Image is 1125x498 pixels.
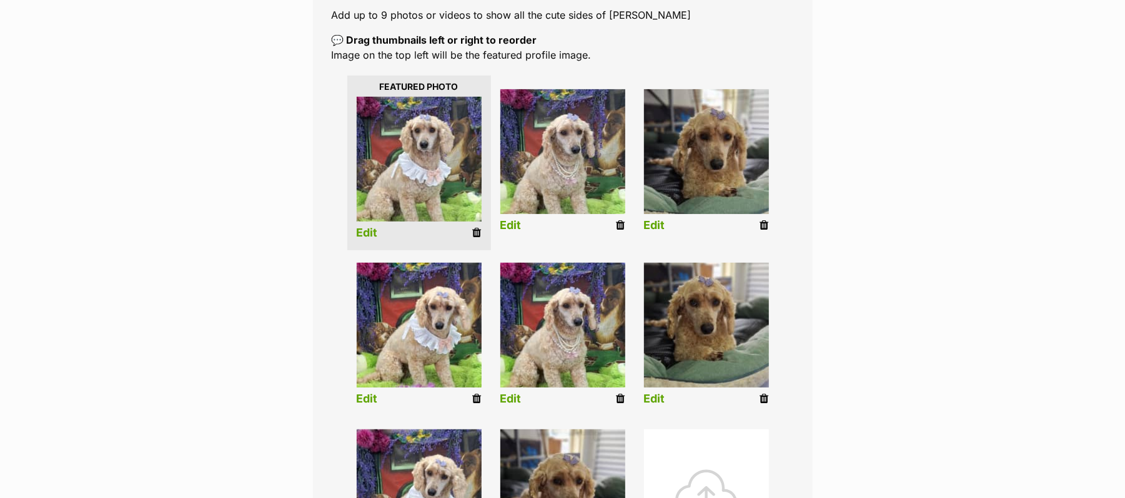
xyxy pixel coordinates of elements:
img: ooyhebqyd0xwusyiidry.jpg [500,89,625,214]
a: Edit [644,219,665,232]
b: 💬 Drag thumbnails left or right to reorder [332,34,537,46]
img: ucsb3o1a0nm9b9r6tosx.jpg [357,263,482,388]
a: Edit [357,393,378,406]
img: lxfctbxjpcpgguxjxeom.jpg [500,263,625,388]
p: Image on the top left will be the featured profile image. [332,32,794,62]
a: Edit [500,219,522,232]
a: Edit [357,227,378,240]
img: ep3b9fidb7leasn7ynfw.jpg [644,263,769,388]
img: vsfdntbcuegwte3lzkot.jpg [357,97,482,222]
img: vd3sy6woewq7lhlg9tih.jpg [644,89,769,214]
a: Edit [500,393,522,406]
a: Edit [644,393,665,406]
p: Add up to 9 photos or videos to show all the cute sides of [PERSON_NAME] [332,7,794,22]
